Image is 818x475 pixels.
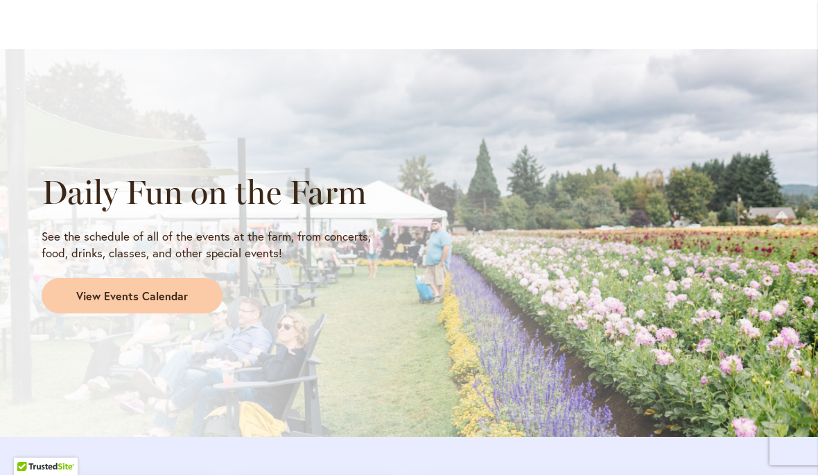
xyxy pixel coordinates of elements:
a: View Events Calendar [42,278,223,314]
p: See the schedule of all of the events at the farm, from concerts, food, drinks, classes, and othe... [42,228,397,261]
h2: Daily Fun on the Farm [42,173,397,211]
span: View Events Calendar [76,288,188,304]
